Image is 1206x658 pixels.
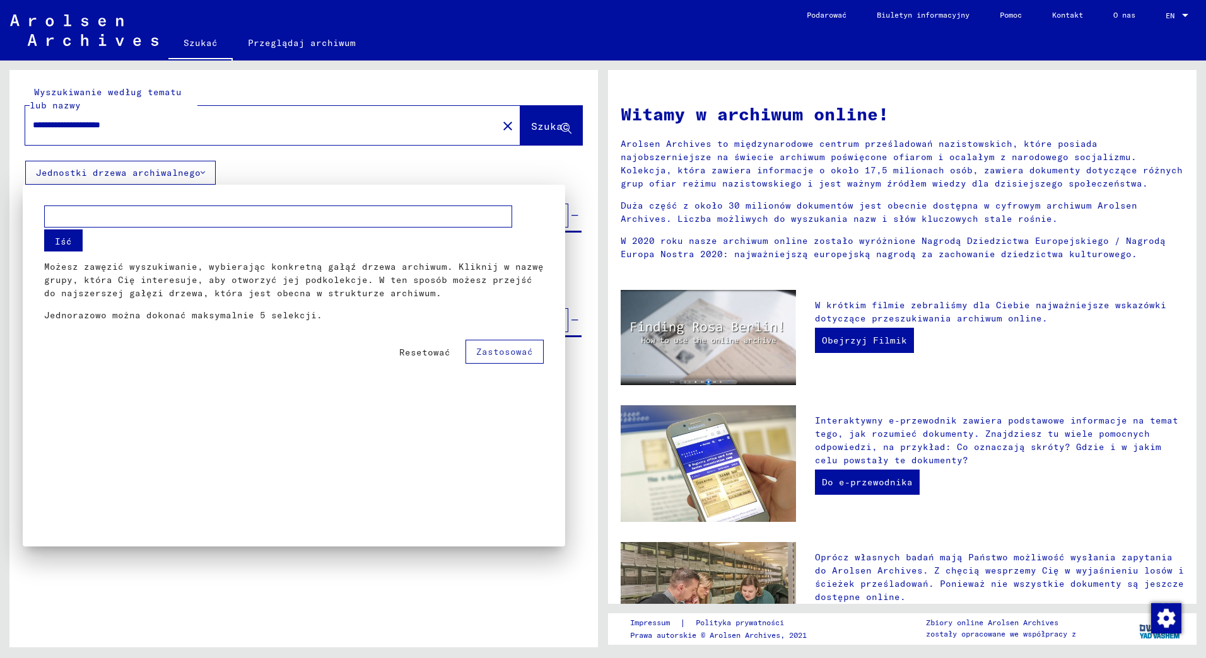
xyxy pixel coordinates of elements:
button: Resetować [389,341,460,364]
span: Zastosować [476,346,533,357]
button: Zastosować [465,340,544,364]
span: Resetować [399,347,450,358]
p: Jednorazowo można dokonać maksymalnie 5 selekcji. [44,309,544,322]
div: Zmienianie zgody [1150,603,1181,633]
img: Zmienianie zgody [1151,603,1181,633]
button: Iść [44,229,83,251]
p: Możesz zawęzić wyszukiwanie, wybierając konkretną gałąź drzewa archiwum. Kliknij w nazwę grupy, k... [44,260,544,300]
